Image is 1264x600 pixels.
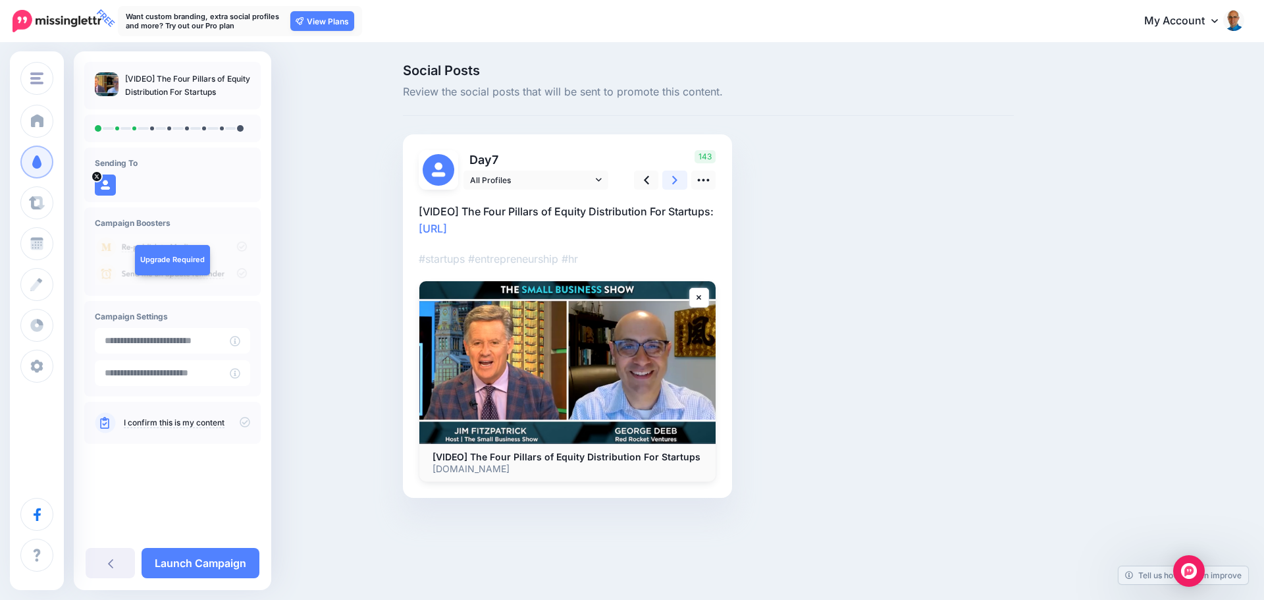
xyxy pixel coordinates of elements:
img: fafc98ea08228fb378efe56c996c3b14_thumb.jpg [95,72,118,96]
h4: Campaign Boosters [95,218,250,228]
a: FREE [13,7,101,36]
a: I confirm this is my content [124,418,224,428]
b: [VIDEO] The Four Pillars of Equity Distribution For Startups [433,451,700,462]
span: 143 [695,150,716,163]
img: menu.png [30,72,43,84]
img: user_default_image.png [95,175,116,196]
p: Want custom branding, extra social profiles and more? Try out our Pro plan [126,12,284,30]
p: Day [463,150,610,169]
h4: Campaign Settings [95,312,250,321]
p: [VIDEO] The Four Pillars of Equity Distribution For Startups: [419,203,716,237]
img: [VIDEO] The Four Pillars of Equity Distribution For Startups [419,281,716,444]
a: Upgrade Required [135,245,210,275]
h4: Sending To [95,158,250,168]
span: FREE [92,5,119,32]
a: [URL] [419,222,447,235]
a: View Plans [290,11,354,31]
p: [VIDEO] The Four Pillars of Equity Distribution For Startups [125,72,250,99]
span: Social Posts [403,64,1014,77]
img: campaign_review_boosters.png [95,234,250,285]
a: Tell us how we can improve [1119,566,1248,584]
span: All Profiles [470,173,592,187]
a: All Profiles [463,171,608,190]
a: My Account [1131,5,1244,38]
div: Open Intercom Messenger [1173,555,1205,587]
span: 7 [492,153,498,167]
img: user_default_image.png [423,154,454,186]
p: [DOMAIN_NAME] [433,463,702,475]
p: #startups #entrepreneurship #hr [419,250,716,267]
img: Missinglettr [13,10,101,32]
span: Review the social posts that will be sent to promote this content. [403,84,1014,101]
